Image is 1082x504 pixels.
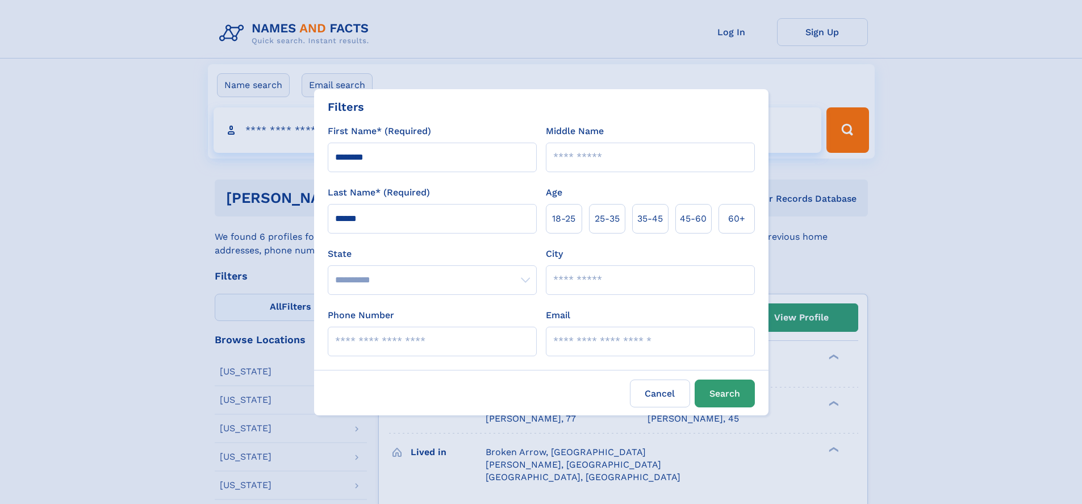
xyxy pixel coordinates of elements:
span: 25‑35 [595,212,620,226]
div: Filters [328,98,364,115]
button: Search [695,380,755,407]
label: Age [546,186,562,199]
span: 18‑25 [552,212,575,226]
span: 35‑45 [637,212,663,226]
label: Email [546,309,570,322]
label: City [546,247,563,261]
label: Phone Number [328,309,394,322]
label: State [328,247,537,261]
span: 45‑60 [680,212,707,226]
label: Last Name* (Required) [328,186,430,199]
span: 60+ [728,212,745,226]
label: First Name* (Required) [328,124,431,138]
label: Middle Name [546,124,604,138]
label: Cancel [630,380,690,407]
